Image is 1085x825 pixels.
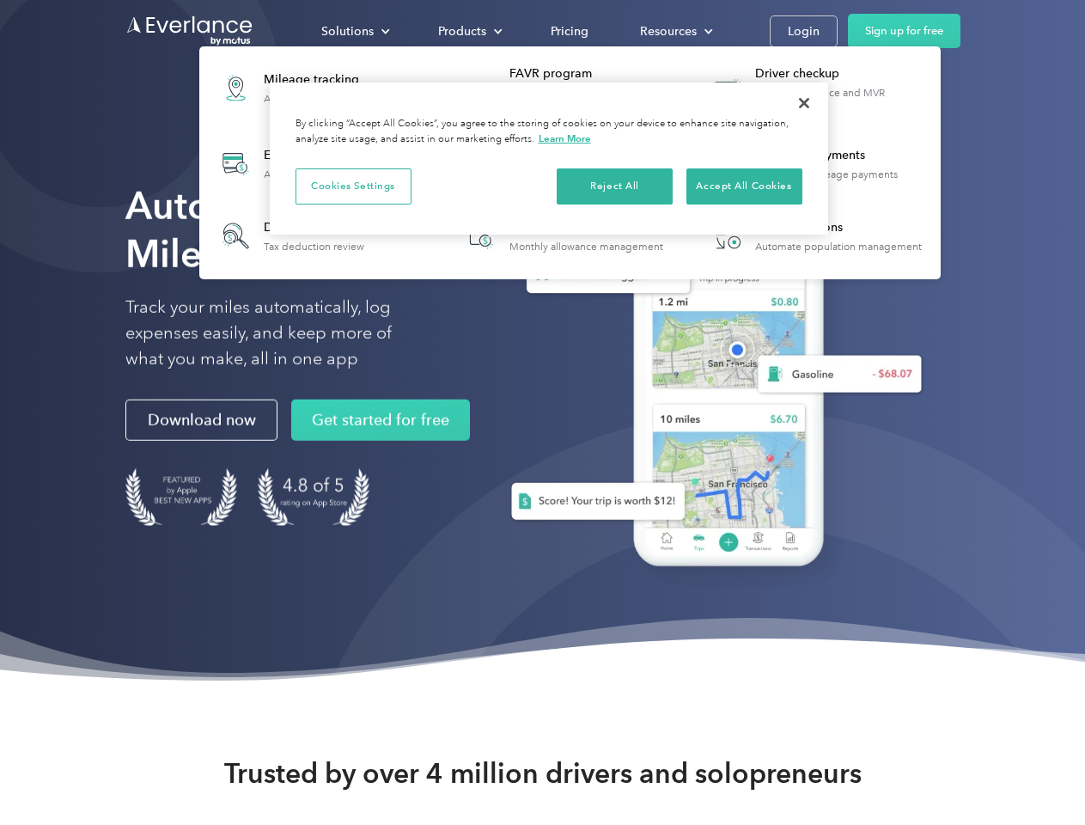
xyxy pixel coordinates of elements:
[438,21,486,42] div: Products
[509,65,686,82] div: FAVR program
[785,84,823,122] button: Close
[270,82,828,235] div: Privacy
[125,468,237,526] img: Badge for Featured by Apple Best New Apps
[421,16,516,46] div: Products
[640,21,697,42] div: Resources
[533,16,606,46] a: Pricing
[296,117,802,147] div: By clicking “Accept All Cookies”, you agree to the storing of cookies on your device to enhance s...
[686,168,802,205] button: Accept All Cookies
[296,168,411,205] button: Cookies Settings
[258,468,369,526] img: 4.9 out of 5 stars on the app store
[699,208,930,264] a: HR IntegrationsAutomate population management
[755,87,931,111] div: License, insurance and MVR verification
[264,219,364,236] div: Deduction finder
[755,219,922,236] div: HR Integrations
[264,168,387,180] div: Automatic transaction logs
[623,16,727,46] div: Resources
[454,208,672,264] a: Accountable planMonthly allowance management
[539,132,591,144] a: More information about your privacy, opens in a new tab
[264,71,375,89] div: Mileage tracking
[291,400,470,441] a: Get started for free
[208,208,373,264] a: Deduction finderTax deduction review
[755,65,931,82] div: Driver checkup
[699,57,932,119] a: Driver checkupLicense, insurance and MVR verification
[755,241,922,253] div: Automate population management
[788,21,820,42] div: Login
[454,57,686,119] a: FAVR programFixed & Variable Rate reimbursement design & management
[224,756,862,791] strong: Trusted by over 4 million drivers and solopreneurs
[208,132,396,195] a: Expense trackingAutomatic transaction logs
[848,14,960,48] a: Sign up for free
[264,147,387,164] div: Expense tracking
[264,93,375,105] div: Automatic mileage logs
[199,46,941,279] nav: Products
[125,295,432,372] p: Track your miles automatically, log expenses easily, and keep more of what you make, all in one app
[264,241,364,253] div: Tax deduction review
[321,21,374,42] div: Solutions
[770,15,838,47] a: Login
[270,82,828,235] div: Cookie banner
[484,163,936,592] img: Everlance, mileage tracker app, expense tracking app
[125,400,277,441] a: Download now
[551,21,588,42] div: Pricing
[509,241,663,253] div: Monthly allowance management
[557,168,673,205] button: Reject All
[125,15,254,47] a: Go to homepage
[208,57,384,119] a: Mileage trackingAutomatic mileage logs
[304,16,404,46] div: Solutions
